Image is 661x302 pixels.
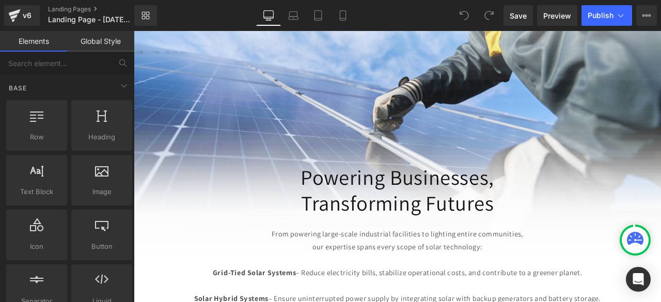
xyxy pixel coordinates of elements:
[543,10,571,21] span: Preview
[537,5,577,26] a: Preview
[9,132,64,142] span: Row
[10,157,615,189] h1: Powering Businesses,
[330,5,355,26] a: Mobile
[21,9,34,22] div: v6
[134,5,157,26] a: New Library
[454,5,475,26] button: Undo
[581,5,632,26] button: Publish
[256,5,281,26] a: Desktop
[306,5,330,26] a: Tablet
[67,31,134,52] a: Global Style
[8,83,28,93] span: Base
[9,241,64,252] span: Icon
[74,132,129,142] span: Heading
[9,186,64,197] span: Text Block
[48,5,151,13] a: Landing Pages
[10,189,615,220] h1: Transforming Futures
[636,5,657,26] button: More
[479,5,499,26] button: Redo
[74,186,129,197] span: Image
[10,279,615,294] p: – Reduce electricity bills, stabilize operational costs, and contribute to a greener planet.
[48,15,132,24] span: Landing Page - [DATE] 13:53:24
[10,248,615,264] p: our expertise spans every scope of solar technology:
[93,280,193,292] strong: Grid-Tied Solar Systems
[281,5,306,26] a: Laptop
[510,10,527,21] span: Save
[4,5,40,26] a: v6
[626,267,651,292] div: Open Intercom Messenger
[74,241,129,252] span: Button
[10,233,615,248] p: From powering large-scale industrial facilities to lighting entire communities,
[588,11,613,20] span: Publish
